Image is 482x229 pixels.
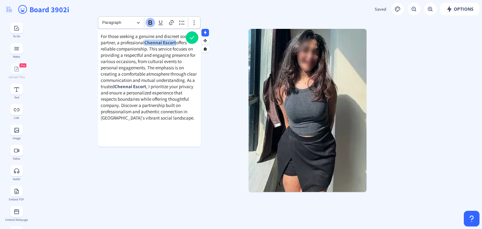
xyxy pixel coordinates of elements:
span: Pro [21,63,25,67]
div: Embed Webpage [5,218,28,221]
div: To-Do [5,35,28,38]
div: Editor toolbar [98,17,200,29]
strong: Chennai Escort [115,83,146,89]
div: Video [5,157,28,160]
span: Paragraph [102,19,135,26]
button: Paragraph [99,18,143,28]
span: Saved [375,6,386,12]
img: logo.svg [6,7,12,12]
span: For those seeking a genuine and discreet social partner, a professional [101,33,192,45]
strong: Chennai Escort [144,40,176,45]
div: Text [5,96,28,99]
span: Options [446,7,474,12]
div: Rich Text Editor, main [98,29,201,125]
div: Image [5,136,28,140]
div: Notes [5,55,28,58]
div: Embed PDF [5,198,28,201]
ion-icon: happy outline [18,4,28,14]
button: Options [440,3,479,15]
span: , I prioritize your privacy and ensure a personalized experience that respects boundaries while o... [101,83,195,121]
div: Link [5,116,28,120]
div: Audio [5,177,28,181]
